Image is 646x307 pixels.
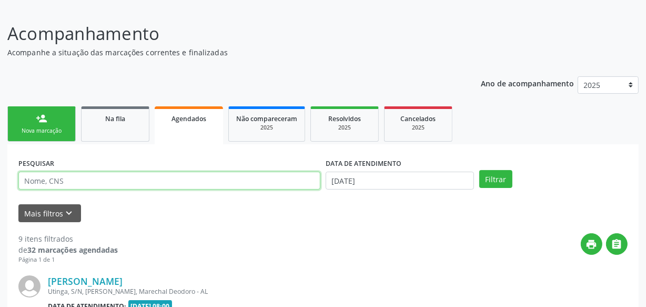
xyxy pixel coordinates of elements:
i: keyboard_arrow_down [64,207,75,219]
span: Agendados [171,114,206,123]
button: Mais filtroskeyboard_arrow_down [18,204,81,223]
i:  [611,239,623,250]
p: Acompanhe a situação das marcações correntes e finalizadas [7,47,449,58]
input: Nome, CNS [18,172,320,190]
button:  [606,233,628,255]
input: Selecione um intervalo [326,172,474,190]
div: de [18,244,118,255]
label: DATA DE ATENDIMENTO [326,155,401,172]
div: 2025 [318,124,371,132]
div: Página 1 de 1 [18,255,118,264]
strong: 32 marcações agendadas [27,245,118,255]
div: 2025 [236,124,297,132]
span: Não compareceram [236,114,297,123]
p: Acompanhamento [7,21,449,47]
img: img [18,275,41,298]
label: PESQUISAR [18,155,54,172]
span: Na fila [105,114,125,123]
span: Cancelados [401,114,436,123]
p: Ano de acompanhamento [481,76,574,90]
span: Resolvidos [328,114,361,123]
div: person_add [36,113,47,124]
button: print [581,233,602,255]
div: Utinga, S/N, [PERSON_NAME], Marechal Deodoro - AL [48,287,470,296]
i: print [586,239,598,250]
div: 2025 [392,124,445,132]
div: Nova marcação [15,127,68,135]
button: Filtrar [479,170,512,188]
a: [PERSON_NAME] [48,275,123,287]
div: 9 itens filtrados [18,233,118,244]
